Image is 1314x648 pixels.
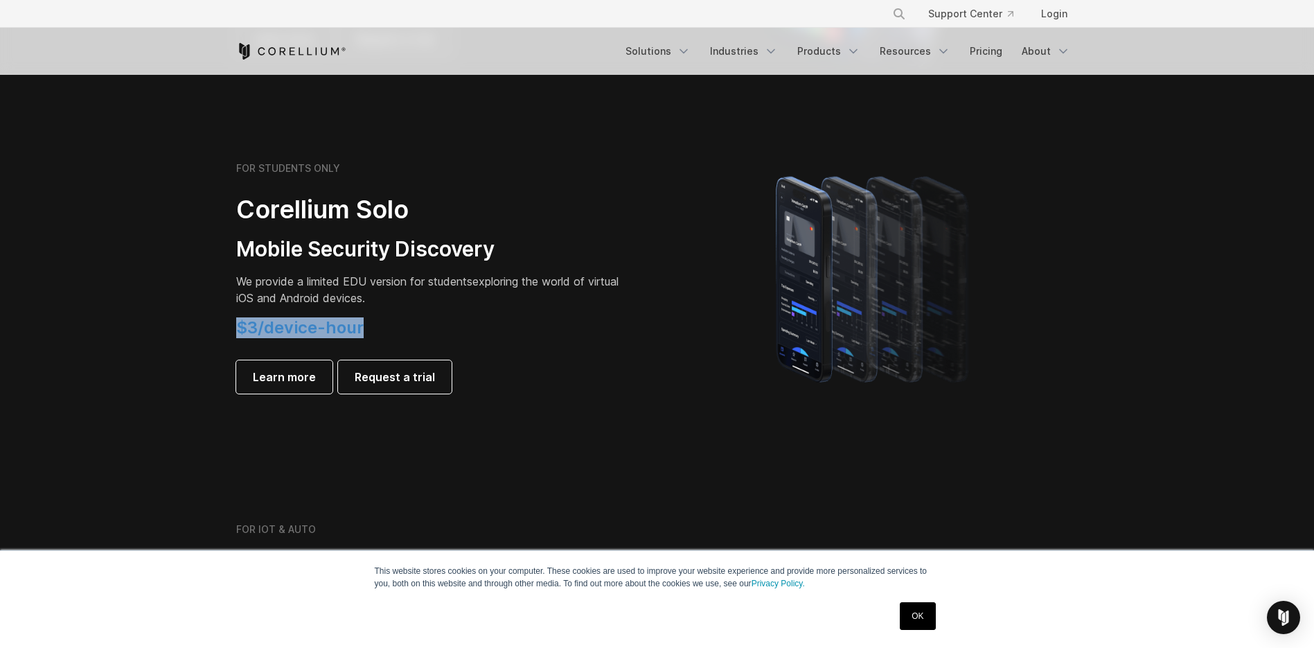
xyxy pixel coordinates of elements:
[876,1,1078,26] div: Navigation Menu
[900,602,935,630] a: OK
[871,39,959,64] a: Resources
[236,273,624,306] p: exploring the world of virtual iOS and Android devices.
[236,317,364,338] span: $3/device-hour
[253,369,316,385] span: Learn more
[617,39,699,64] a: Solutions
[236,360,332,394] a: Learn more
[1267,601,1300,634] div: Open Intercom Messenger
[752,579,805,588] a: Privacy Policy.
[617,39,1078,64] div: Navigation Menu
[917,1,1024,26] a: Support Center
[355,369,435,385] span: Request a trial
[961,39,1011,64] a: Pricing
[236,194,624,225] h2: Corellium Solo
[748,157,1001,399] img: A lineup of four iPhone models becoming more gradient and blurred
[236,162,340,175] h6: FOR STUDENTS ONLY
[236,236,624,263] h3: Mobile Security Discovery
[236,43,346,60] a: Corellium Home
[1030,1,1078,26] a: Login
[338,360,452,394] a: Request a trial
[789,39,869,64] a: Products
[236,274,472,288] span: We provide a limited EDU version for students
[887,1,912,26] button: Search
[1013,39,1078,64] a: About
[702,39,786,64] a: Industries
[236,523,316,536] h6: FOR IOT & AUTO
[375,565,940,590] p: This website stores cookies on your computer. These cookies are used to improve your website expe...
